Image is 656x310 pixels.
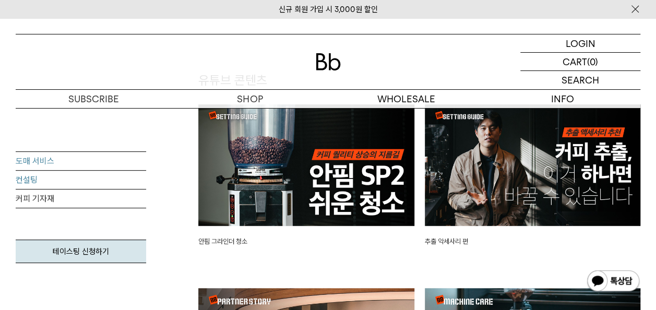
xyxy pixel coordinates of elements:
a: 커피 기자재 [16,189,146,208]
a: 추출 악세사리 편 [425,104,641,246]
a: LOGIN [520,34,640,53]
p: INFO [484,90,640,108]
a: 신규 회원 가입 시 3,000원 할인 [279,5,378,14]
p: CART [563,53,587,70]
a: 안핌 그라인더 청소 [198,104,414,246]
a: CART (0) [520,53,640,71]
img: 카카오톡 채널 1:1 채팅 버튼 [586,269,640,294]
a: SHOP [172,90,328,108]
p: 추출 악세사리 편 [425,236,641,247]
a: 도매 서비스 [16,152,146,171]
a: 컨설팅 [16,171,146,189]
p: SEARCH [562,71,599,89]
p: WHOLESALE [328,90,484,108]
a: 테이스팅 신청하기 [16,240,146,263]
a: SUBSCRIBE [16,90,172,108]
p: LOGIN [566,34,595,52]
p: (0) [587,53,598,70]
p: 안핌 그라인더 청소 [198,236,414,247]
img: 로고 [316,53,341,70]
